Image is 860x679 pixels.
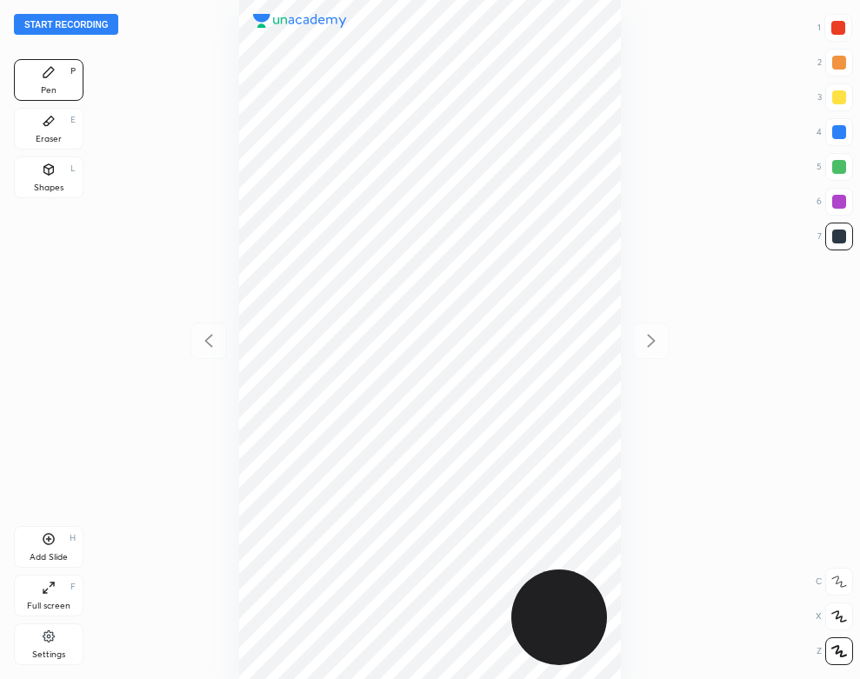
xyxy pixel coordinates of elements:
div: 6 [817,188,853,216]
div: 1 [817,14,852,42]
div: F [70,582,76,591]
div: Add Slide [30,553,68,562]
div: Full screen [27,602,70,610]
div: C [816,568,853,596]
div: P [70,67,76,76]
div: 5 [817,153,853,181]
div: 2 [817,49,853,77]
button: Start recording [14,14,118,35]
div: H [70,534,76,543]
div: 4 [817,118,853,146]
div: X [816,602,853,630]
div: 7 [817,223,853,250]
div: Shapes [34,183,63,192]
div: Z [817,637,853,665]
div: Pen [41,86,57,95]
div: L [70,164,76,173]
div: E [70,116,76,124]
div: Settings [32,650,65,659]
div: 3 [817,83,853,111]
img: logo.38c385cc.svg [253,14,347,28]
div: Eraser [36,135,62,143]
